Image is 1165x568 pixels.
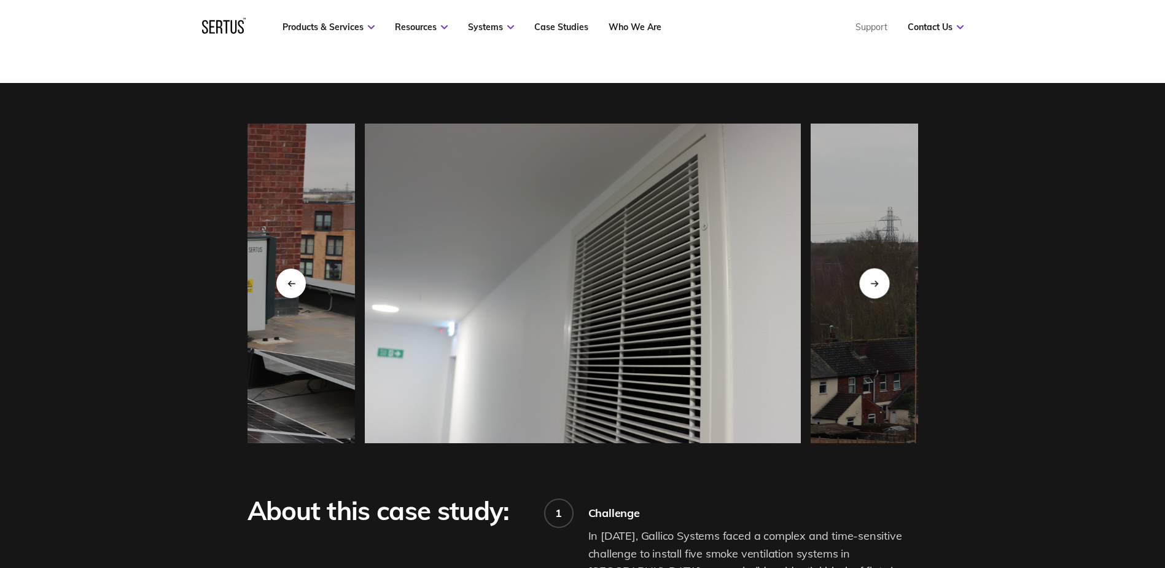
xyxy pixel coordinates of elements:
img: img_1346.png [365,124,801,443]
div: 1 [555,506,562,520]
div: Previous slide [276,269,306,298]
div: Next slide [859,268,889,298]
a: Case Studies [534,22,588,33]
div: About this case study: [247,496,527,526]
a: Resources [395,22,448,33]
a: Who We Are [609,22,661,33]
div: Challenge [588,506,918,520]
a: Contact Us [908,22,964,33]
a: Products & Services [282,22,375,33]
a: Support [855,22,887,33]
a: Systems [468,22,514,33]
iframe: Chat Widget [944,425,1165,568]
